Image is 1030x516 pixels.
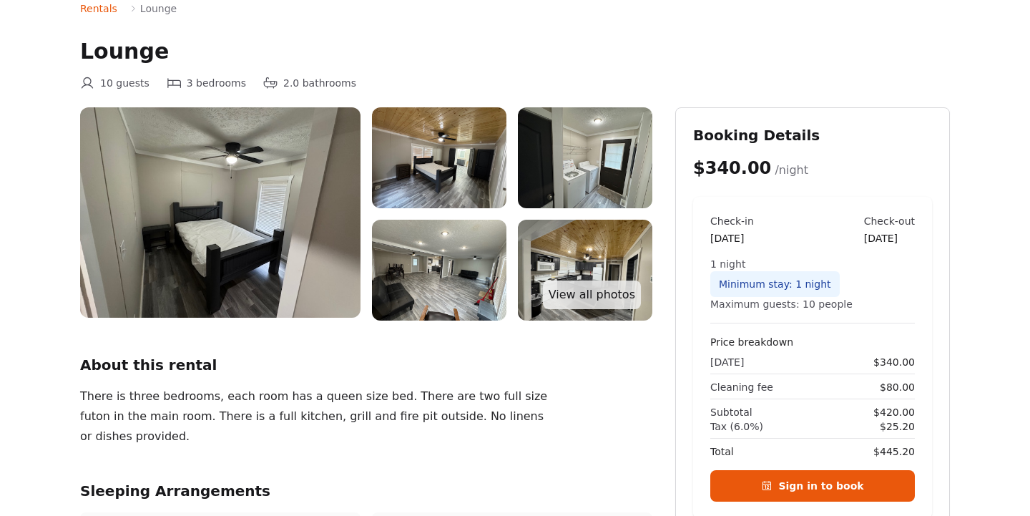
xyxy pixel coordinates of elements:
div: [DATE] [864,231,915,245]
span: 2.0 bathrooms [283,76,356,90]
h4: Price breakdown [710,335,915,349]
div: 1 night [710,257,915,271]
h1: Lounge [80,39,950,64]
div: Maximum guests: 10 people [710,297,915,311]
h2: Sleeping Arrangements [80,481,652,501]
a: Sign in to book [710,470,915,502]
div: There is three bedrooms, each room has a queen size bed. There are two full size futon in the mai... [80,386,554,447]
span: Tax (6.0%) [710,419,763,434]
div: [DATE] [710,231,754,245]
div: Check-out [864,214,915,228]
span: Lounge [140,1,177,16]
span: [DATE] [710,355,744,369]
span: $80.00 [880,380,915,394]
a: View all photos [543,281,641,309]
img: IMG_1523.jpg [372,220,506,321]
img: IMG_1524.jpg [518,220,652,321]
div: Check-in [710,214,754,228]
nav: Breadcrumb [80,1,950,16]
span: Subtotal [710,405,752,419]
div: Minimum stay: 1 night [710,271,840,297]
span: $340.00 [873,355,915,369]
span: 10 guests [100,76,149,90]
a: Rentals [80,1,117,16]
span: Cleaning fee [710,380,773,394]
img: IMG_1528%20(1).jpg [80,107,360,318]
span: $340.00 [693,158,771,178]
span: /night [775,163,808,177]
span: $420.00 [873,405,915,419]
h2: Booking Details [693,125,932,145]
h2: About this rental [80,355,652,375]
span: $25.20 [880,419,915,434]
span: 3 bedrooms [187,76,246,90]
img: IMG_1522.jpg [518,107,652,208]
span: $445.20 [873,444,915,459]
span: Total [710,444,734,459]
img: IMG_1518.jpg [372,107,506,208]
